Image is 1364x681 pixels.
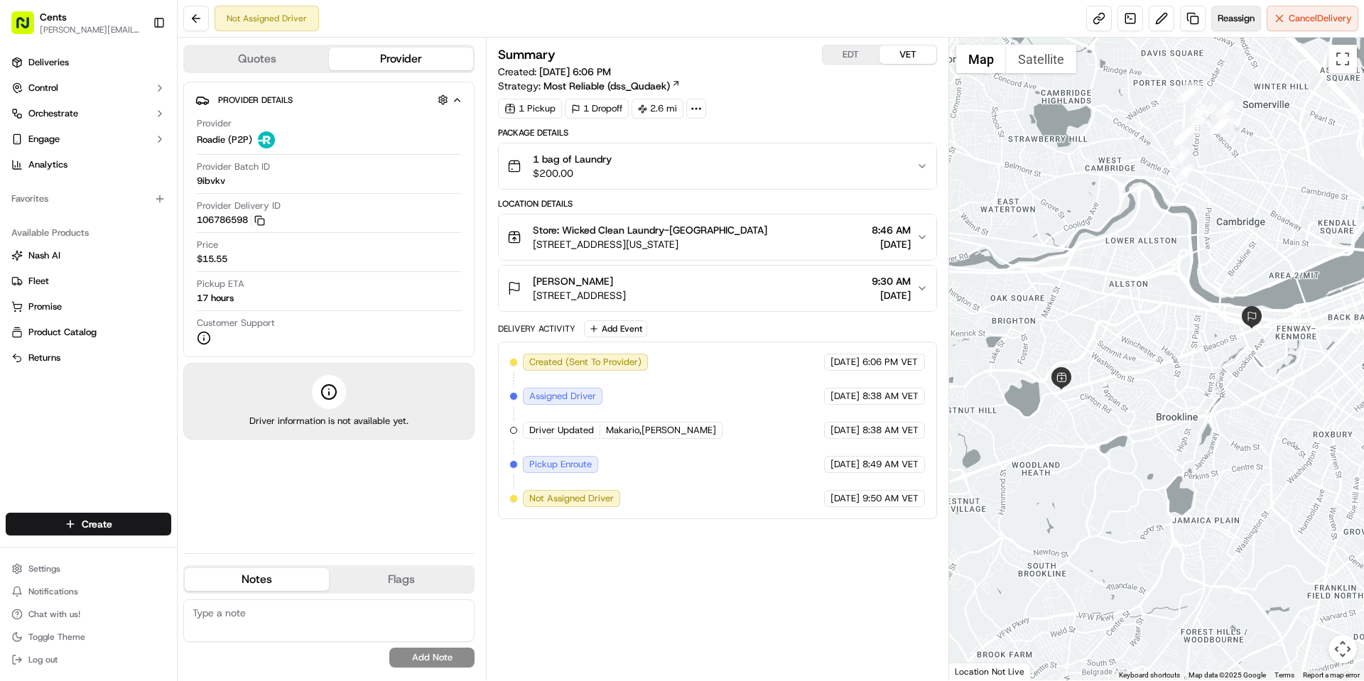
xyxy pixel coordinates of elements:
span: 8:38 AM VET [862,424,919,437]
div: 2.6 mi [632,99,683,119]
div: 11 [1186,117,1204,136]
button: VET [879,45,936,64]
button: Control [6,77,171,99]
span: • [154,220,159,231]
span: Analytics [28,158,67,171]
button: Cents[PERSON_NAME][EMAIL_ADDRESS][PERSON_NAME][DOMAIN_NAME] [6,6,147,40]
span: Settings [28,563,60,574]
div: 17 hours [197,292,234,305]
span: Provider Batch ID [197,160,270,173]
span: Product Catalog [28,326,97,339]
span: Assigned Driver [529,390,596,403]
button: Add Event [584,320,647,337]
span: Most Reliable (dss_Qudaek) [543,79,670,93]
button: Provider [329,48,473,70]
div: 15 [1175,164,1193,182]
img: Google [953,662,1000,680]
a: Analytics [6,153,171,176]
span: [DATE] [830,458,860,471]
button: Log out [6,650,171,670]
span: Created (Sent To Provider) [529,356,642,369]
a: Deliveries [6,51,171,74]
span: 9:50 AM VET [862,492,919,505]
div: Favorites [6,187,171,210]
span: 9:30 AM [872,274,911,288]
span: 1 bag of Laundry [533,152,612,166]
button: CancelDelivery [1267,6,1358,31]
span: Promise [28,300,62,313]
span: API Documentation [134,317,228,332]
span: Log out [28,654,58,665]
button: Returns [6,347,171,369]
span: Returns [28,352,60,364]
a: Powered byPylon [100,352,172,363]
button: Flags [329,568,473,591]
span: Price [197,239,218,251]
span: [DATE] 6:06 PM [539,65,611,78]
input: Got a question? Start typing here... [37,92,256,107]
span: Not Assigned Driver [529,492,614,505]
span: Pylon [141,352,172,363]
span: Reassign [1218,12,1255,25]
button: Provider Details [195,88,462,111]
div: 1 Dropoff [565,99,629,119]
div: 9 [1216,100,1235,119]
span: Pickup ETA [197,278,244,290]
span: [PERSON_NAME][EMAIL_ADDRESS][PERSON_NAME][DOMAIN_NAME] [40,24,141,36]
span: 9ibvkv [197,175,225,187]
img: 1736555255976-a54dd68f-1ca7-489b-9aae-adbdc363a1c4 [28,259,40,271]
span: Cancel Delivery [1289,12,1352,25]
a: Product Catalog [11,326,166,339]
div: 14 [1171,148,1190,167]
span: Create [82,517,112,531]
span: 8:38 AM VET [862,390,919,403]
span: Wisdom [PERSON_NAME] [44,220,151,231]
span: Cents [40,10,67,24]
img: Nash [14,14,43,43]
span: Provider Delivery ID [197,200,281,212]
span: Nash AI [28,249,60,262]
div: 💻 [120,319,131,330]
div: 12 [1174,128,1193,146]
span: Pickup Enroute [529,458,592,471]
span: Makario,[PERSON_NAME] [606,424,716,437]
div: Location Details [498,198,936,209]
div: Package Details [498,127,936,138]
span: [DATE] [126,258,155,270]
button: Toggle fullscreen view [1328,45,1357,73]
span: [DATE] [830,390,860,403]
button: Orchestrate [6,102,171,125]
button: Map camera controls [1328,635,1357,663]
div: 1 Pickup [498,99,562,119]
div: 4 [1223,118,1241,136]
div: Available Products [6,222,171,244]
div: 10 [1188,105,1206,124]
a: Returns [11,352,166,364]
button: Store: Wicked Clean Laundry-[GEOGRAPHIC_DATA][STREET_ADDRESS][US_STATE]8:46 AM[DATE] [499,214,936,260]
img: Masood Aslam [14,245,37,268]
div: Start new chat [64,136,233,150]
span: Fleet [28,275,49,288]
button: Fleet [6,270,171,293]
span: Customer Support [197,317,275,329]
div: 6 [1211,115,1230,134]
span: [DATE] [830,492,860,505]
div: 7 [1211,116,1229,134]
a: Most Reliable (dss_Qudaek) [543,79,681,93]
button: Reassign [1211,6,1261,31]
div: 5 [1216,116,1234,134]
img: roadie-logo-v2.jpg [258,131,275,148]
a: Nash AI [11,249,166,262]
div: 📗 [14,319,26,330]
span: [STREET_ADDRESS][US_STATE] [533,237,767,251]
div: Location Not Live [949,663,1031,680]
button: 106786598 [197,214,265,227]
button: Keyboard shortcuts [1119,670,1180,680]
span: Created: [498,65,611,79]
button: Chat with us! [6,604,171,624]
span: [DATE] [872,288,911,303]
img: 1724597045416-56b7ee45-8013-43a0-a6f9-03cb97ddad50 [30,136,55,161]
div: Strategy: [498,79,681,93]
span: Map data ©2025 Google [1189,671,1266,679]
img: Wisdom Oko [14,207,37,234]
